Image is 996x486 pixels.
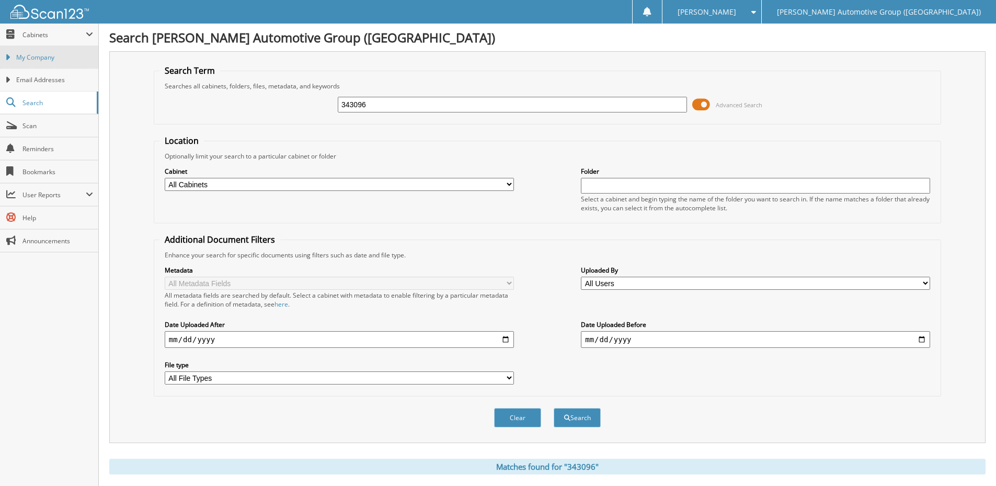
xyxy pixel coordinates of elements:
iframe: Chat Widget [944,436,996,486]
span: Email Addresses [16,75,93,85]
span: Advanced Search [716,101,762,109]
input: start [165,331,514,348]
div: Enhance your search for specific documents using filters such as date and file type. [159,251,935,259]
label: File type [165,360,514,369]
div: Searches all cabinets, folders, files, metadata, and keywords [159,82,935,91]
legend: Location [159,135,204,146]
span: Scan [22,121,93,130]
a: here [274,300,288,309]
span: Announcements [22,236,93,245]
span: Bookmarks [22,167,93,176]
span: [PERSON_NAME] Automotive Group ([GEOGRAPHIC_DATA]) [777,9,981,15]
span: Search [22,98,91,107]
span: Help [22,213,93,222]
legend: Additional Document Filters [159,234,280,245]
h1: Search [PERSON_NAME] Automotive Group ([GEOGRAPHIC_DATA]) [109,29,986,46]
label: Date Uploaded After [165,320,514,329]
div: Optionally limit your search to a particular cabinet or folder [159,152,935,161]
label: Metadata [165,266,514,275]
button: Search [554,408,601,427]
img: scan123-logo-white.svg [10,5,89,19]
div: Matches found for "343096" [109,459,986,474]
label: Cabinet [165,167,514,176]
label: Date Uploaded Before [581,320,930,329]
span: User Reports [22,190,86,199]
label: Folder [581,167,930,176]
legend: Search Term [159,65,220,76]
label: Uploaded By [581,266,930,275]
input: end [581,331,930,348]
span: [PERSON_NAME] [678,9,736,15]
span: Reminders [22,144,93,153]
div: All metadata fields are searched by default. Select a cabinet with metadata to enable filtering b... [165,291,514,309]
button: Clear [494,408,541,427]
span: Cabinets [22,30,86,39]
div: Select a cabinet and begin typing the name of the folder you want to search in. If the name match... [581,195,930,212]
span: My Company [16,53,93,62]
